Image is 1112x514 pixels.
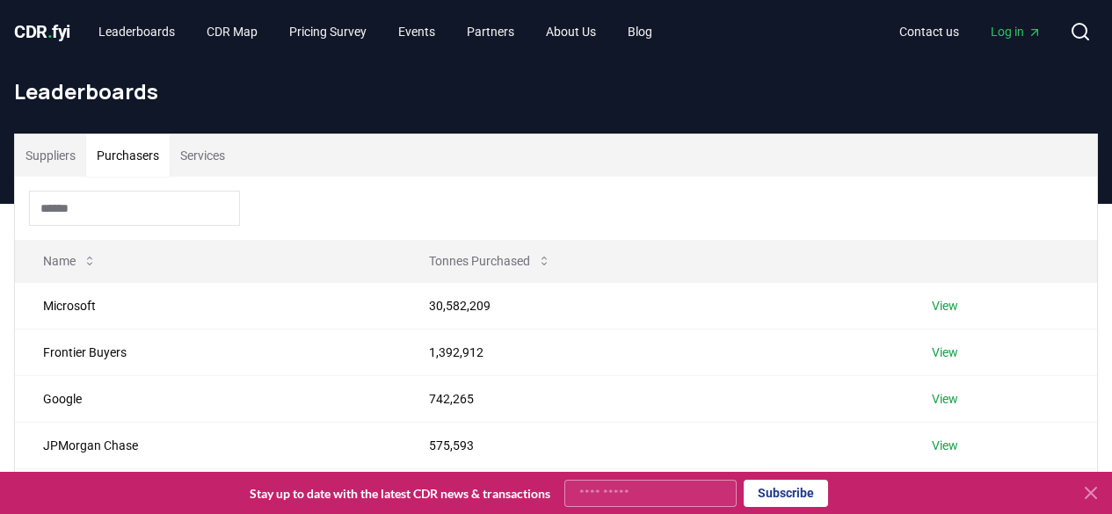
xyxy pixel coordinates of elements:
[932,297,958,315] a: View
[14,77,1098,105] h1: Leaderboards
[29,243,111,279] button: Name
[614,16,666,47] a: Blog
[532,16,610,47] a: About Us
[401,375,904,422] td: 742,265
[401,329,904,375] td: 1,392,912
[932,390,958,408] a: View
[86,134,170,177] button: Purchasers
[84,16,666,47] nav: Main
[991,23,1042,40] span: Log in
[15,422,401,468] td: JPMorgan Chase
[14,19,70,44] a: CDR.fyi
[415,243,565,279] button: Tonnes Purchased
[401,422,904,468] td: 575,593
[15,134,86,177] button: Suppliers
[932,344,958,361] a: View
[977,16,1056,47] a: Log in
[170,134,236,177] button: Services
[453,16,528,47] a: Partners
[193,16,272,47] a: CDR Map
[47,21,53,42] span: .
[932,437,958,454] a: View
[84,16,189,47] a: Leaderboards
[885,16,1056,47] nav: Main
[401,282,904,329] td: 30,582,209
[14,21,70,42] span: CDR fyi
[885,16,973,47] a: Contact us
[384,16,449,47] a: Events
[275,16,381,47] a: Pricing Survey
[15,329,401,375] td: Frontier Buyers
[15,282,401,329] td: Microsoft
[15,375,401,422] td: Google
